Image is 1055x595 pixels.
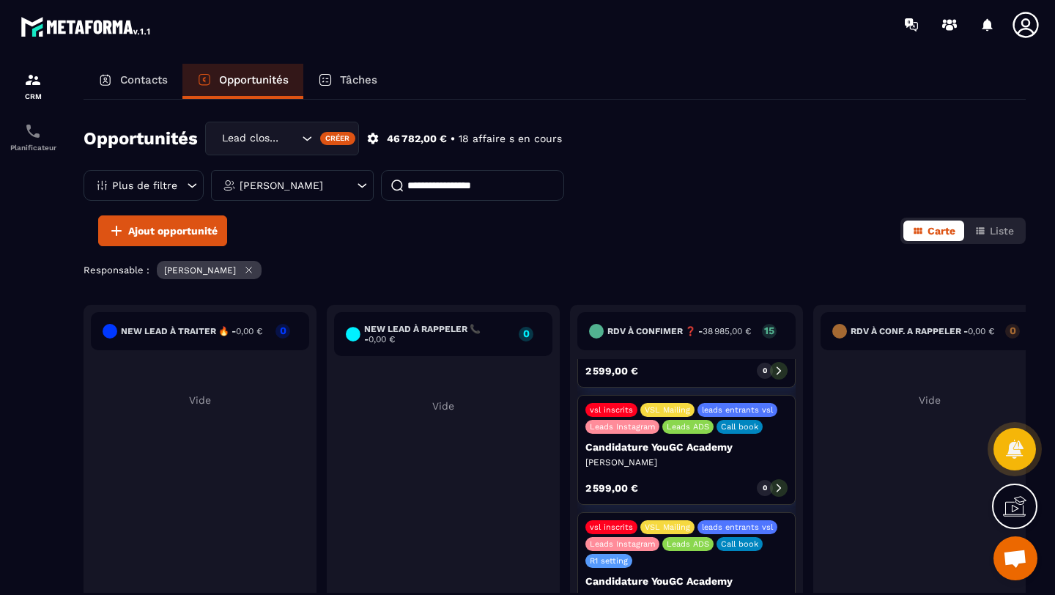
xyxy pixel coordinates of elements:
[84,265,149,276] p: Responsable :
[275,325,290,336] p: 0
[763,483,767,493] p: 0
[667,422,709,432] p: Leads ADS
[364,324,511,344] h6: New lead à RAPPELER 📞 -
[702,522,773,532] p: leads entrants vsl
[4,144,62,152] p: Planificateur
[968,326,994,336] span: 0,00 €
[590,539,655,549] p: Leads Instagram
[851,326,994,336] h6: RDV à conf. A RAPPELER -
[645,522,690,532] p: VSL Mailing
[721,539,758,549] p: Call book
[236,326,262,336] span: 0,00 €
[219,73,289,86] p: Opportunités
[4,111,62,163] a: schedulerschedulerPlanificateur
[459,132,562,146] p: 18 affaire s en cours
[182,64,303,99] a: Opportunités
[762,325,777,336] p: 15
[340,73,377,86] p: Tâches
[990,225,1014,237] span: Liste
[84,124,198,153] h2: Opportunités
[4,60,62,111] a: formationformationCRM
[821,394,1039,406] p: Vide
[369,334,395,344] span: 0,00 €
[284,130,298,147] input: Search for option
[928,225,955,237] span: Carte
[590,522,633,532] p: vsl inscrits
[993,536,1037,580] a: Ouvrir le chat
[590,405,633,415] p: vsl inscrits
[24,71,42,89] img: formation
[120,73,168,86] p: Contacts
[334,400,552,412] p: Vide
[121,326,262,336] h6: New lead à traiter 🔥 -
[585,441,788,453] p: Candidature YouGC Academy
[903,221,964,241] button: Carte
[590,422,655,432] p: Leads Instagram
[763,366,767,376] p: 0
[585,483,638,493] p: 2 599,00 €
[519,328,533,339] p: 0
[24,122,42,140] img: scheduler
[240,180,323,191] p: [PERSON_NAME]
[667,539,709,549] p: Leads ADS
[721,422,758,432] p: Call book
[585,366,638,376] p: 2 599,00 €
[98,215,227,246] button: Ajout opportunité
[218,130,284,147] span: Lead closing
[164,265,236,276] p: [PERSON_NAME]
[84,64,182,99] a: Contacts
[205,122,359,155] div: Search for option
[645,405,690,415] p: VSL Mailing
[966,221,1023,241] button: Liste
[91,394,309,406] p: Vide
[112,180,177,191] p: Plus de filtre
[607,326,751,336] h6: RDV à confimer ❓ -
[128,223,218,238] span: Ajout opportunité
[703,326,751,336] span: 38 985,00 €
[702,405,773,415] p: leads entrants vsl
[451,132,455,146] p: •
[585,457,788,468] p: [PERSON_NAME]
[303,64,392,99] a: Tâches
[590,556,628,566] p: R1 setting
[1005,325,1020,336] p: 0
[21,13,152,40] img: logo
[4,92,62,100] p: CRM
[585,575,788,587] p: Candidature YouGC Academy
[387,132,447,146] p: 46 782,00 €
[320,132,356,145] div: Créer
